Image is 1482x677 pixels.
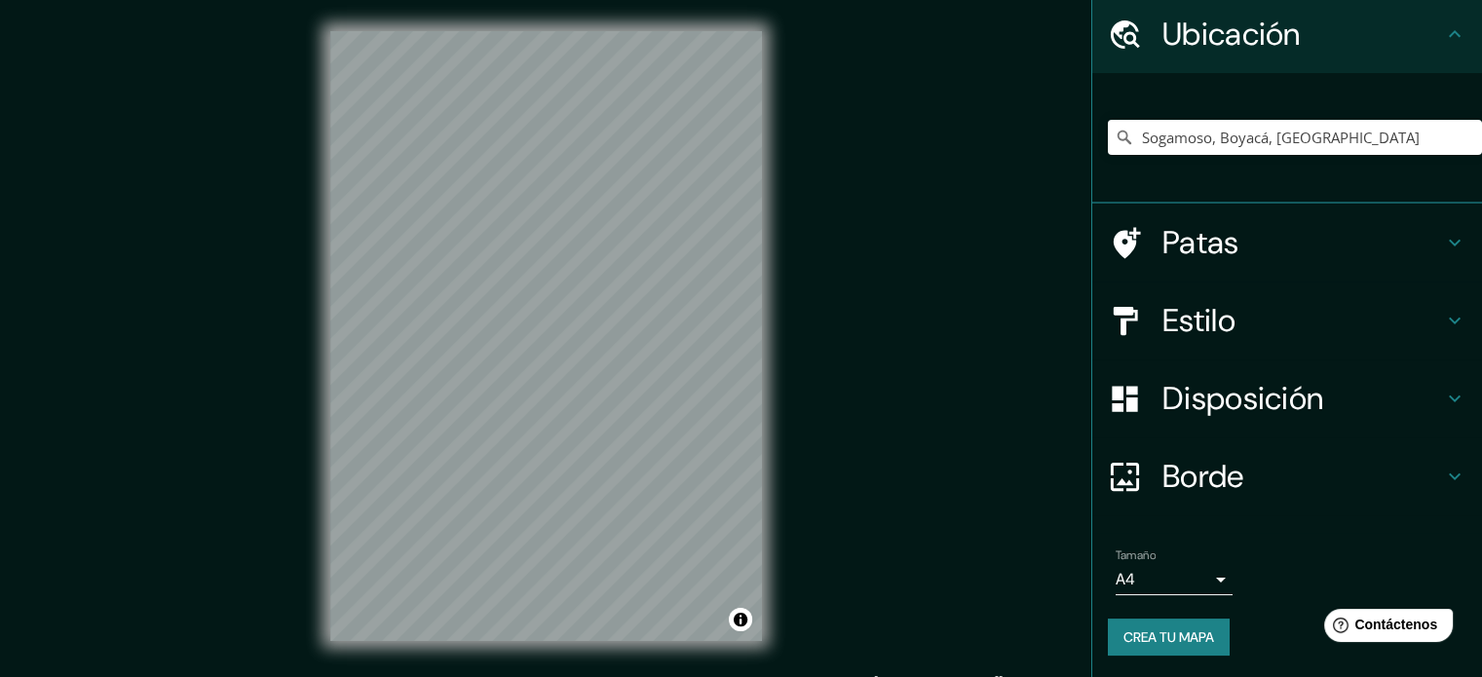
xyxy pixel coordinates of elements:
[330,31,762,641] canvas: Mapa
[1162,222,1239,263] font: Patas
[1309,601,1461,656] iframe: Lanzador de widgets de ayuda
[1162,300,1235,341] font: Estilo
[1092,359,1482,437] div: Disposición
[1162,14,1301,55] font: Ubicación
[729,608,752,631] button: Activar o desactivar atribución
[1108,120,1482,155] input: Elige tu ciudad o zona
[1123,628,1214,646] font: Crea tu mapa
[1162,378,1323,419] font: Disposición
[1162,456,1244,497] font: Borde
[1116,564,1233,595] div: A4
[1116,547,1156,563] font: Tamaño
[1116,569,1135,589] font: A4
[1092,437,1482,515] div: Borde
[1092,282,1482,359] div: Estilo
[1108,619,1230,656] button: Crea tu mapa
[1092,204,1482,282] div: Patas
